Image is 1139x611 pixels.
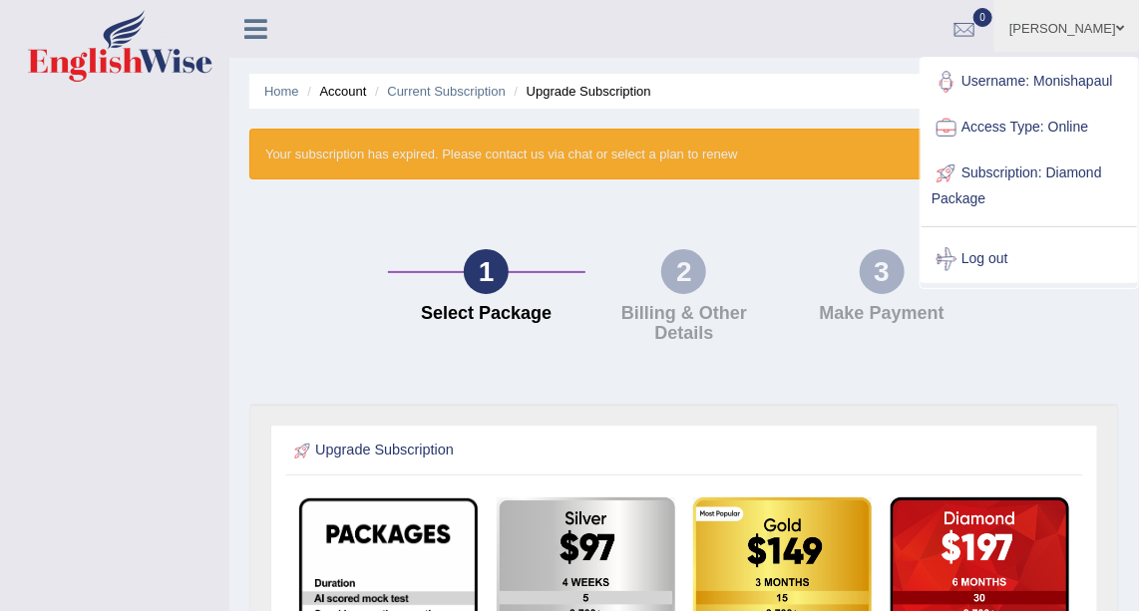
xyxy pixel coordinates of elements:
[387,84,506,99] a: Current Subscription
[302,82,366,101] li: Account
[249,129,1119,179] div: Your subscription has expired. Please contact us via chat or select a plan to renew
[264,84,299,99] a: Home
[661,249,706,294] div: 2
[860,249,905,294] div: 3
[973,8,993,27] span: 0
[793,304,970,324] h4: Make Payment
[922,151,1137,217] a: Subscription: Diamond Package
[922,236,1137,282] a: Log out
[922,59,1137,105] a: Username: Monishapaul
[510,82,651,101] li: Upgrade Subscription
[398,304,575,324] h4: Select Package
[595,304,773,344] h4: Billing & Other Details
[290,439,779,464] h2: Upgrade Subscription
[922,105,1137,151] a: Access Type: Online
[464,249,509,294] div: 1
